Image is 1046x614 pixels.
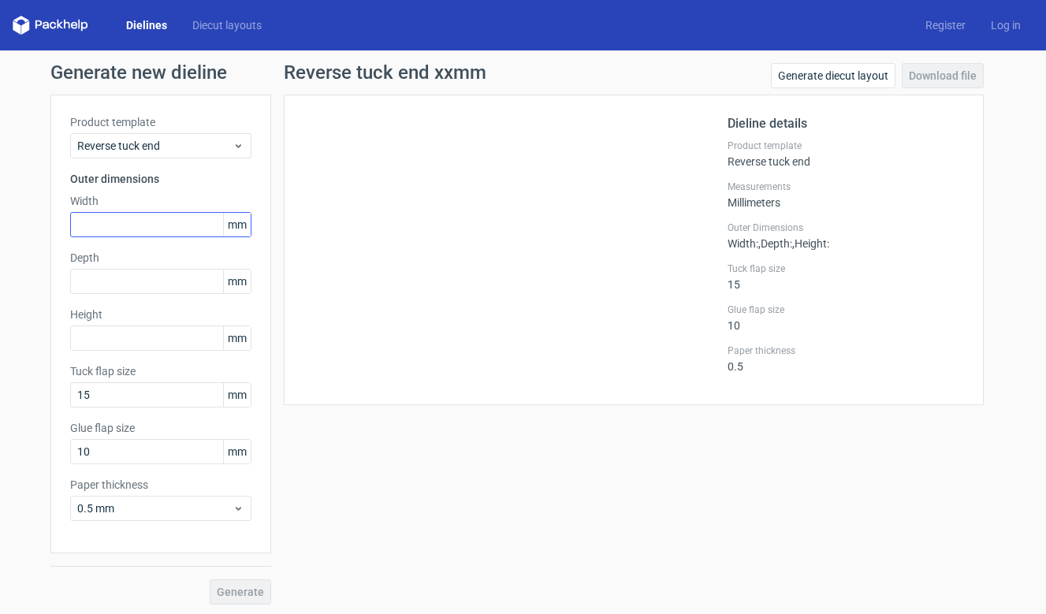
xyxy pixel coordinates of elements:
span: , Depth : [758,237,792,250]
a: Register [913,17,978,33]
h1: Reverse tuck end xxmm [284,63,486,82]
div: 10 [728,303,964,332]
label: Tuck flap size [70,363,251,379]
label: Width [70,193,251,209]
a: Diecut layouts [180,17,274,33]
span: Reverse tuck end [77,138,233,154]
label: Paper thickness [70,477,251,493]
a: Dielines [114,17,180,33]
div: 15 [728,262,964,291]
label: Product template [728,140,964,152]
label: Measurements [728,180,964,193]
label: Tuck flap size [728,262,964,275]
span: , Height : [792,237,829,250]
h1: Generate new dieline [50,63,996,82]
span: 0.5 mm [77,501,233,516]
label: Depth [70,250,251,266]
label: Outer Dimensions [728,221,964,234]
span: mm [223,326,251,350]
div: Millimeters [728,180,964,209]
label: Paper thickness [728,344,964,357]
div: 0.5 [728,344,964,373]
span: Width : [728,237,758,250]
span: mm [223,213,251,236]
h3: Outer dimensions [70,171,251,187]
label: Glue flap size [70,420,251,436]
a: Generate diecut layout [771,63,895,88]
span: mm [223,270,251,293]
div: Reverse tuck end [728,140,964,168]
label: Glue flap size [728,303,964,316]
label: Height [70,307,251,322]
label: Product template [70,114,251,130]
span: mm [223,383,251,407]
a: Log in [978,17,1033,33]
span: mm [223,440,251,463]
h2: Dieline details [728,114,964,133]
